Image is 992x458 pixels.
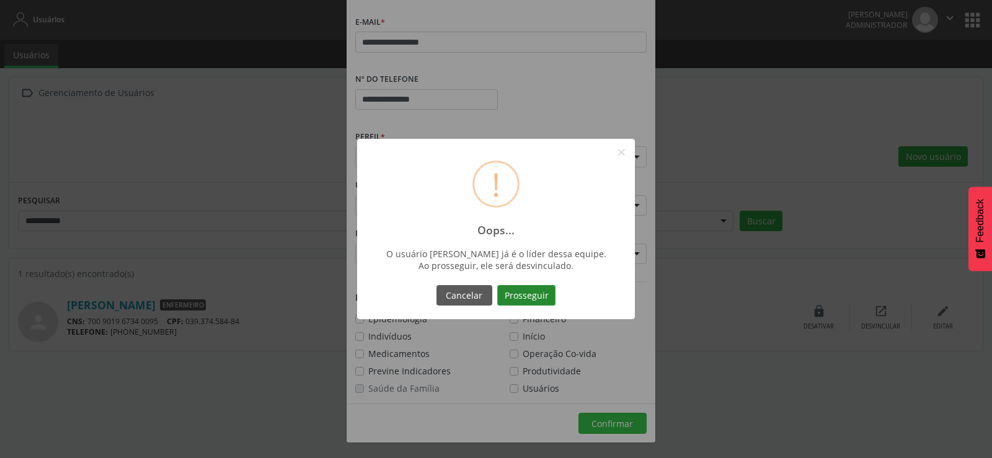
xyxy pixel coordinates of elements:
[492,162,500,206] div: !
[497,285,556,306] button: Prosseguir
[968,187,992,271] button: Feedback - Mostrar pesquisa
[477,224,515,237] h2: Oops...
[382,248,610,271] div: O usuário [PERSON_NAME] já é o líder dessa equipe. Ao prosseguir, ele será desvinculado.
[611,142,632,163] button: Close this dialog
[975,199,986,242] span: Feedback
[436,285,492,306] button: Cancelar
